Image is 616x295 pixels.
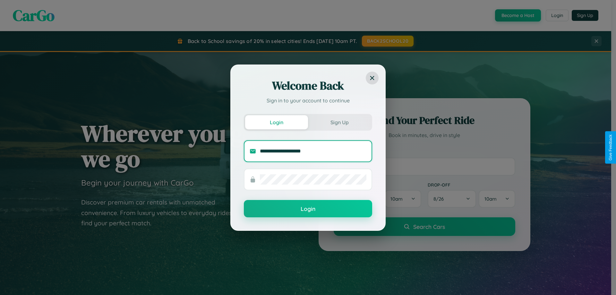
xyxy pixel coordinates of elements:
[244,97,372,104] p: Sign in to your account to continue
[244,200,372,217] button: Login
[245,115,308,129] button: Login
[308,115,371,129] button: Sign Up
[244,78,372,93] h2: Welcome Back
[608,134,613,161] div: Give Feedback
